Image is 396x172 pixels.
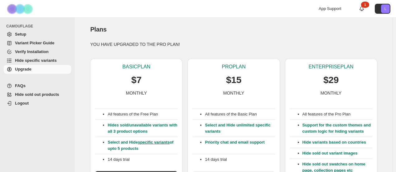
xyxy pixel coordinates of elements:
[205,156,275,163] p: 14 days trial
[381,4,390,13] span: Avatar with initials L
[108,139,177,152] p: Select and Hide of upto 5 products
[15,41,54,45] span: Variant Picker Guide
[15,92,59,97] span: Hide sold out products
[308,64,353,70] p: ENTERPRISE PLAN
[15,32,26,37] span: Setup
[90,41,377,47] p: YOU HAVE UPGRADED TO THE PRO PLAN!
[4,65,71,74] a: Upgrade
[108,156,177,163] p: 14 days trial
[126,90,147,96] p: MONTHLY
[108,122,177,135] p: Hides sold/unavailable variants with all 3 product options
[15,101,29,106] span: Logout
[4,39,71,47] a: Variant Picker Guide
[6,24,72,29] span: CAMOUFLAGE
[321,90,341,96] p: MONTHLY
[319,6,341,11] span: App Support
[375,4,390,14] button: Avatar with initials L
[4,99,71,108] a: Logout
[384,7,386,11] text: L
[131,74,142,86] p: $7
[108,111,177,117] p: All features of the Free Plan
[4,56,71,65] a: Hide specific variants
[90,26,106,33] span: Plans
[302,139,372,145] p: Hide variants based on countries
[302,150,372,156] p: Hide sold out variant images
[323,74,339,86] p: $29
[205,111,275,117] p: All features of the Basic Plan
[4,47,71,56] a: Verify Installation
[15,58,57,63] span: Hide specific variants
[226,74,241,86] p: $15
[5,0,36,17] img: Camouflage
[15,83,26,88] span: FAQs
[361,2,369,8] div: 1
[205,122,275,135] p: Select and Hide unlimited specific variants
[123,64,151,70] p: BASIC PLAN
[4,81,71,90] a: FAQs
[15,67,31,71] span: Upgrade
[302,111,372,117] p: All features of the Pro Plan
[138,140,170,145] a: specific variants
[302,122,372,135] p: Support for the custom themes and custom logic for hiding variants
[223,90,244,96] p: MONTHLY
[359,6,365,12] a: 1
[15,49,49,54] span: Verify Installation
[4,30,71,39] a: Setup
[4,90,71,99] a: Hide sold out products
[205,139,275,152] p: Priority chat and email support
[222,64,245,70] p: PRO PLAN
